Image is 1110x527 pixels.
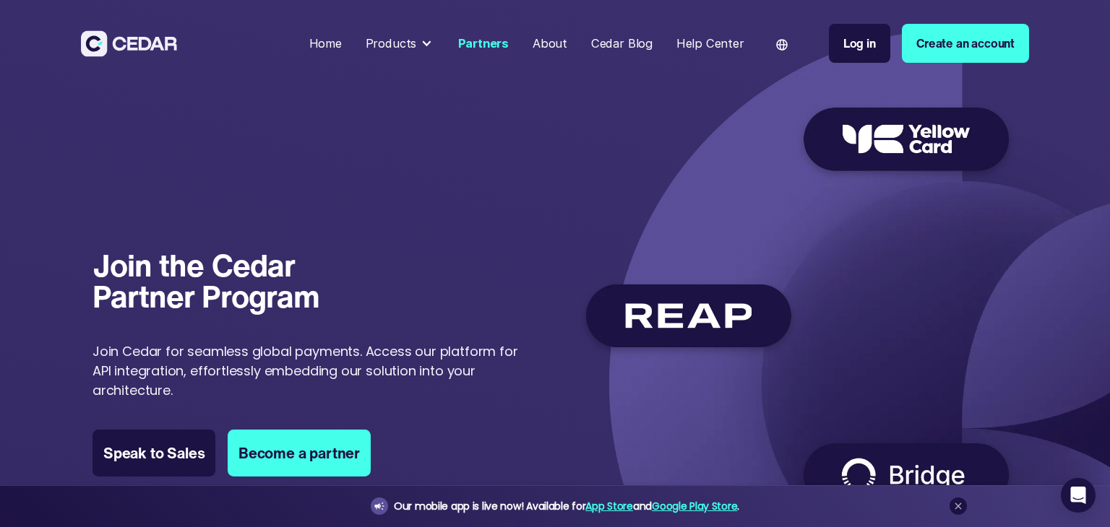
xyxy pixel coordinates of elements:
img: world icon [776,39,788,51]
a: Log in [829,24,890,64]
div: Help Center [676,35,744,53]
a: Create an account [902,24,1029,64]
a: Help Center [671,27,750,60]
div: Cedar Blog [591,35,653,53]
a: Cedar Blog [585,27,659,60]
div: Products [366,35,417,53]
a: Home [303,27,348,60]
div: Partners [458,35,509,53]
a: About [527,27,573,60]
div: Home [309,35,342,53]
div: Products [359,29,440,58]
a: Speak to Sales [92,430,215,477]
h1: Join the Cedar Partner Program [92,250,348,311]
a: App Store [585,499,632,513]
img: announcement [374,500,385,512]
p: Join Cedar for seamless global payments. Access our platform for API integration, effortlessly em... [92,341,518,400]
div: Open Intercom Messenger [1061,478,1096,513]
div: Our mobile app is live now! Available for and . [394,497,739,515]
div: About [533,35,567,53]
a: Google Play Store [652,499,737,513]
a: Partners [452,27,515,60]
a: Become a partner [228,430,371,477]
div: Log in [843,35,876,53]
